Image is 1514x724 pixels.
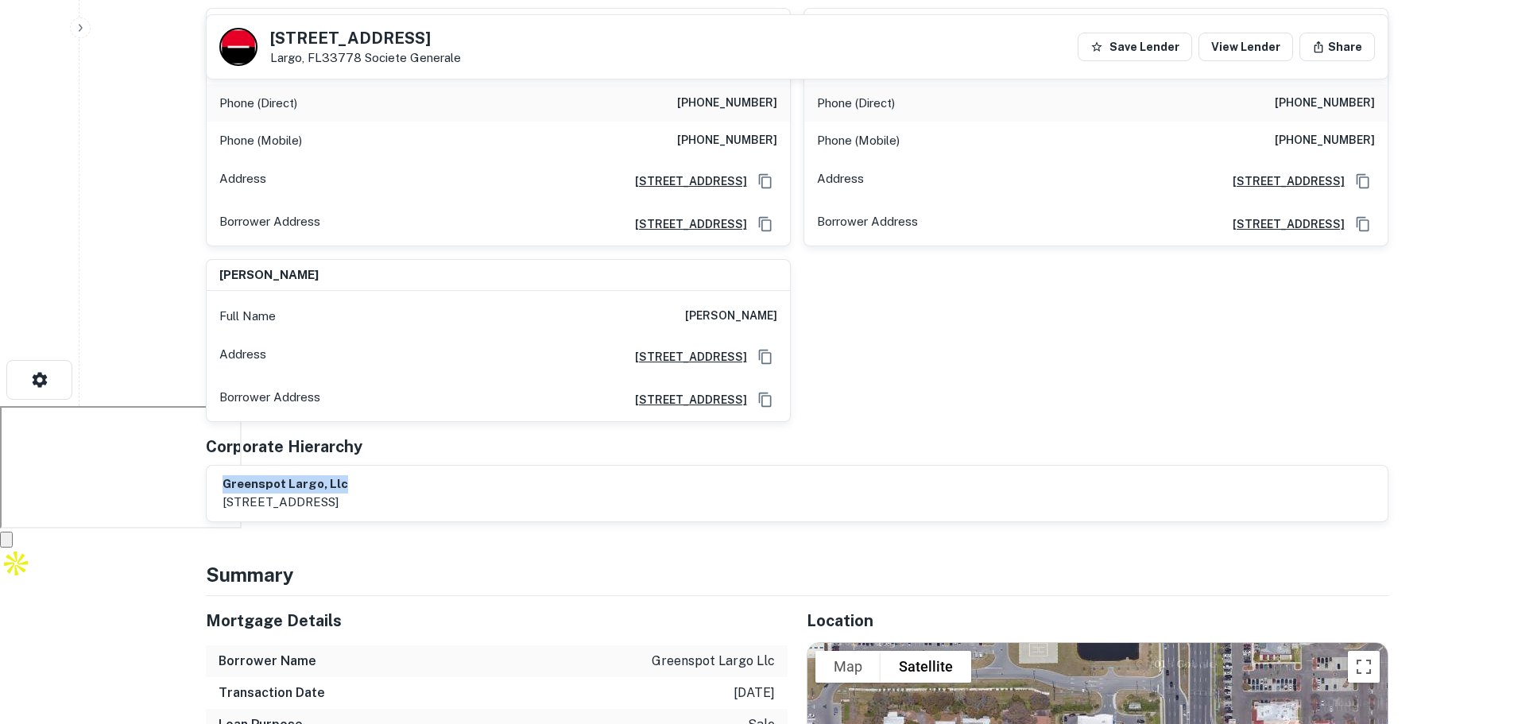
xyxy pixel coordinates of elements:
[753,345,777,369] button: Copy Address
[1299,33,1375,61] button: Share
[219,94,297,113] p: Phone (Direct)
[219,652,316,671] h6: Borrower Name
[270,30,461,46] h5: [STREET_ADDRESS]
[1348,651,1380,683] button: Toggle fullscreen view
[1078,33,1192,61] button: Save Lender
[807,609,1388,633] h5: Location
[753,169,777,193] button: Copy Address
[206,435,362,459] h5: Corporate Hierarchy
[734,683,775,703] p: [DATE]
[270,51,461,65] p: Largo, FL33778
[219,388,320,412] p: Borrower Address
[622,215,747,233] a: [STREET_ADDRESS]
[219,266,319,285] h6: [PERSON_NAME]
[219,345,266,369] p: Address
[223,475,348,494] h6: greenspot largo, llc
[753,388,777,412] button: Copy Address
[753,212,777,236] button: Copy Address
[1351,212,1375,236] button: Copy Address
[817,131,900,150] p: Phone (Mobile)
[1275,94,1375,113] h6: [PHONE_NUMBER]
[622,391,747,408] a: [STREET_ADDRESS]
[219,683,325,703] h6: Transaction Date
[685,307,777,326] h6: [PERSON_NAME]
[219,131,302,150] p: Phone (Mobile)
[365,51,461,64] a: Societe Generale
[817,94,895,113] p: Phone (Direct)
[677,131,777,150] h6: [PHONE_NUMBER]
[1275,131,1375,150] h6: [PHONE_NUMBER]
[622,348,747,366] a: [STREET_ADDRESS]
[1435,597,1514,673] iframe: Chat Widget
[817,212,918,236] p: Borrower Address
[622,172,747,190] a: [STREET_ADDRESS]
[815,651,881,683] button: Show street map
[219,169,266,193] p: Address
[881,651,971,683] button: Show satellite imagery
[223,493,348,512] p: [STREET_ADDRESS]
[219,212,320,236] p: Borrower Address
[1198,33,1293,61] a: View Lender
[817,169,864,193] p: Address
[206,609,788,633] h5: Mortgage Details
[1220,172,1345,190] a: [STREET_ADDRESS]
[1351,169,1375,193] button: Copy Address
[1220,215,1345,233] a: [STREET_ADDRESS]
[219,307,276,326] p: Full Name
[677,94,777,113] h6: [PHONE_NUMBER]
[652,652,775,671] p: greenspot largo llc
